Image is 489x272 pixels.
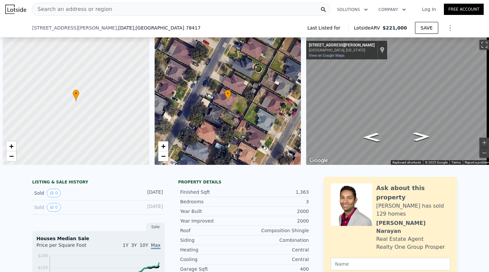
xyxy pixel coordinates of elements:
[308,25,343,31] span: Last Listed for
[383,25,407,31] span: $221,000
[309,43,375,48] div: [STREET_ADDRESS][PERSON_NAME]
[123,242,128,248] span: 1Y
[356,131,387,144] path: Go Northeast, Victor Lara Ortegon St
[244,198,309,205] div: 3
[308,156,330,165] a: Open this area in Google Maps (opens a new window)
[151,242,161,249] span: Max
[36,242,99,252] div: Price per Square Foot
[331,258,450,270] input: Name
[180,246,244,253] div: Heating
[373,4,411,16] button: Company
[244,227,309,234] div: Composition Shingle
[244,218,309,224] div: 2000
[309,48,375,52] div: [GEOGRAPHIC_DATA], [US_STATE]
[180,198,244,205] div: Bedrooms
[244,208,309,215] div: 2000
[332,4,373,16] button: Solutions
[38,253,48,258] tspan: $190
[376,235,424,243] div: Real Estate Agent
[180,218,244,224] div: Year Improved
[376,202,450,218] div: [PERSON_NAME] has sold 129 homes
[180,189,244,195] div: Finished Sqft
[34,203,93,212] div: Sold
[309,53,345,58] a: View on Google Maps
[47,189,61,197] button: View historical data
[308,156,330,165] img: Google
[73,91,79,97] span: •
[376,183,450,202] div: Ask about this property
[73,90,79,101] div: •
[180,227,244,234] div: Roof
[47,203,61,212] button: View historical data
[180,208,244,215] div: Year Built
[244,256,309,263] div: Central
[6,141,16,151] a: Zoom in
[244,237,309,243] div: Combination
[133,203,163,212] div: [DATE]
[9,152,14,160] span: −
[161,152,165,160] span: −
[36,235,161,242] div: Houses Median Sale
[380,46,384,54] a: Show location on map
[425,161,448,164] span: © 2025 Google
[180,237,244,243] div: Siding
[5,5,26,14] img: Lotside
[38,265,48,270] tspan: $155
[225,90,231,101] div: •
[6,151,16,161] a: Zoom out
[131,242,137,248] span: 3Y
[244,189,309,195] div: 1,363
[354,25,383,31] span: Lotside ARV
[178,179,311,185] div: Property details
[244,246,309,253] div: Central
[117,25,200,31] span: , [DATE]
[452,161,461,164] a: Terms (opens in new tab)
[392,160,421,165] button: Keyboard shortcuts
[414,6,444,13] a: Log In
[444,4,484,15] a: Free Account
[225,91,231,97] span: •
[32,179,165,186] div: LISTING & SALE HISTORY
[376,243,445,251] div: Realty One Group Prosper
[9,142,14,150] span: +
[161,142,165,150] span: +
[158,141,168,151] a: Zoom in
[180,256,244,263] div: Cooling
[34,189,93,197] div: Sold
[444,21,457,34] button: Show Options
[140,242,148,248] span: 10Y
[32,5,112,13] span: Search an address or region
[415,22,438,34] button: SAVE
[406,130,437,143] path: Go Southwest, Victor Lara Ortegon St
[133,189,163,197] div: [DATE]
[32,25,117,31] span: [STREET_ADDRESS][PERSON_NAME]
[158,151,168,161] a: Zoom out
[376,219,450,235] div: [PERSON_NAME] Narayan
[134,25,201,31] span: , [GEOGRAPHIC_DATA] 78417
[146,223,165,231] div: Sale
